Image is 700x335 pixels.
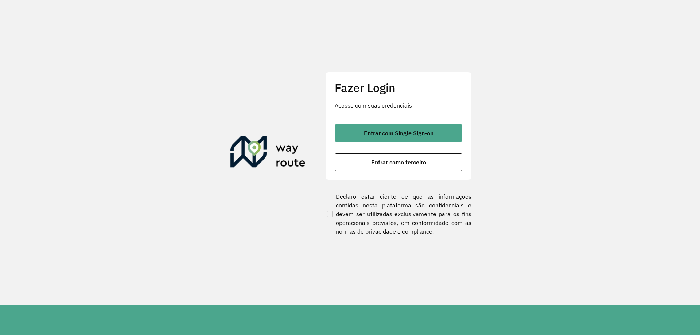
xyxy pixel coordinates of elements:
span: Entrar com Single Sign-on [364,130,433,136]
button: button [335,153,462,171]
h2: Fazer Login [335,81,462,95]
p: Acesse com suas credenciais [335,101,462,110]
img: Roteirizador AmbevTech [230,136,306,171]
label: Declaro estar ciente de que as informações contidas nesta plataforma são confidenciais e devem se... [326,192,471,236]
button: button [335,124,462,142]
span: Entrar como terceiro [371,159,426,165]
